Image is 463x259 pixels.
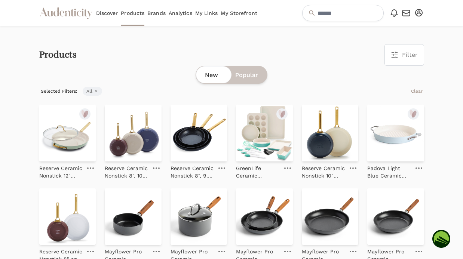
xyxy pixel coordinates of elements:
img: Mayflower Pro Ceramic Nonstick 10" Frypan [367,188,424,245]
h2: Products [39,50,77,60]
button: Clear [410,87,424,96]
p: Padova Light Blue Ceramic Nonstick 11" Grill Pan [367,164,411,179]
img: Reserve Ceramic Nonstick 12" Frypan with Helper Handle and Lid | Julep [39,105,96,161]
span: Selected Filters: [39,87,79,96]
span: Filter [402,50,418,59]
img: Padova Light Blue Ceramic Nonstick 11" Grill Pan [367,105,424,161]
p: Reserve Ceramic Nonstick 8", 9.5" and 11" Frypan Set | Black with Gold Tone Handles [171,164,214,179]
img: Mayflower Pro Ceramic Nonstick 12" Frypan [302,188,359,245]
img: GreenLife Ceramic Nonstick 12-Piece Bakeware Set [236,105,293,161]
span: All [83,87,102,96]
span: Popular [235,71,258,80]
a: Padova Light Blue Ceramic Nonstick 11" Grill Pan [367,161,411,179]
img: Reserve Ceramic Nonstick 10" and 12" Frypan Set [302,105,359,161]
p: Reserve Ceramic Nonstick 8", 10" and 12" Frypan Set [105,164,148,179]
img: Reserve Ceramic Nonstick 8", 10" and 12" Frypan Set [105,105,162,161]
p: Reserve Ceramic Nonstick 10" and 12" Frypan Set [302,164,345,179]
a: Reserve Ceramic Nonstick 8", 10" and 12" Frypan Set [105,161,148,179]
a: Reserve Ceramic Nonstick 8", 9.5" and 11" Frypan Set | Black with Gold Tone Handles [171,161,214,179]
img: Reserve Ceramic Nonstick 8", 9.5" and 11" Frypan Set | Black with Gold Tone Handles [171,105,227,161]
img: Reserve Ceramic Nonstick 8" and 11" Frypan Set | Burgundy with Gold-Tone Handles [39,188,96,245]
p: Reserve Ceramic Nonstick 12" Frypan with Helper Handle and Lid | Julep [39,164,83,179]
span: New [205,71,218,80]
p: GreenLife Ceramic Nonstick 12-Piece Bakeware Set [236,164,279,179]
img: Mayflower Pro Ceramic Nonstick 1-Quart Saucepan [105,188,162,245]
button: Filter [385,44,424,65]
a: GreenLife Ceramic Nonstick 12-Piece Bakeware Set [236,161,279,179]
a: Reserve Ceramic Nonstick 12" Frypan with Helper Handle and Lid | Julep [39,161,83,179]
img: Mayflower Pro Ceramic Nonstick 2-Quart Saucepan with Lid [171,188,227,245]
img: Mayflower Pro Ceramic Nonstick 10" and 12" Frypan Set [236,188,293,245]
a: Reserve Ceramic Nonstick 10" and 12" Frypan Set [302,161,345,179]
